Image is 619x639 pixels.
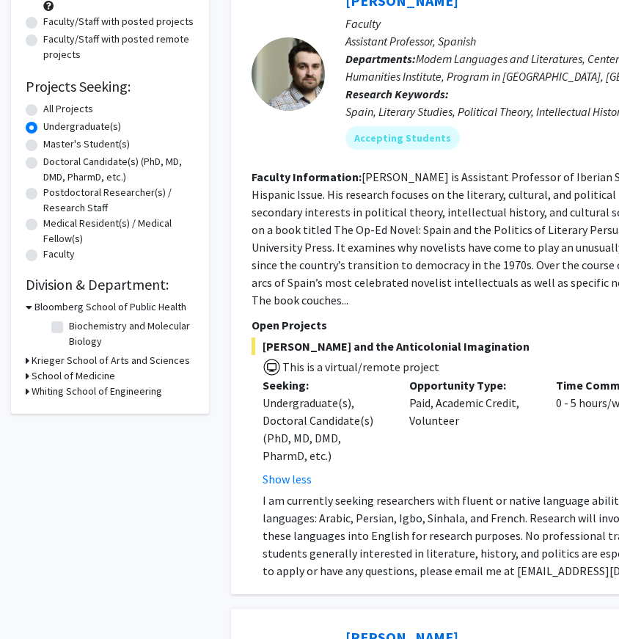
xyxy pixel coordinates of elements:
[345,126,460,150] mat-chip: Accepting Students
[43,119,121,134] label: Undergraduate(s)
[32,384,162,399] h3: Whiting School of Engineering
[32,368,115,384] h3: School of Medicine
[263,376,387,394] p: Seeking:
[345,51,416,66] b: Departments:
[43,136,130,152] label: Master's Student(s)
[43,32,194,62] label: Faculty/Staff with posted remote projects
[43,14,194,29] label: Faculty/Staff with posted projects
[11,573,62,628] iframe: Chat
[345,87,449,101] b: Research Keywords:
[34,299,186,315] h3: Bloomberg School of Public Health
[43,216,194,247] label: Medical Resident(s) / Medical Fellow(s)
[263,394,387,464] div: Undergraduate(s), Doctoral Candidate(s) (PhD, MD, DMD, PharmD, etc.)
[32,353,190,368] h3: Krieger School of Arts and Sciences
[43,154,194,185] label: Doctoral Candidate(s) (PhD, MD, DMD, PharmD, etc.)
[43,101,93,117] label: All Projects
[43,247,75,262] label: Faculty
[281,359,439,374] span: This is a virtual/remote project
[69,318,191,349] label: Biochemistry and Molecular Biology
[398,376,545,488] div: Paid, Academic Credit, Volunteer
[252,169,362,184] b: Faculty Information:
[26,276,194,293] h2: Division & Department:
[43,185,194,216] label: Postdoctoral Researcher(s) / Research Staff
[263,470,312,488] button: Show less
[409,376,534,394] p: Opportunity Type:
[26,78,194,95] h2: Projects Seeking:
